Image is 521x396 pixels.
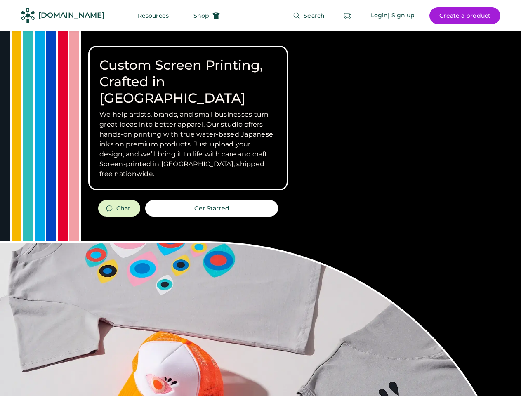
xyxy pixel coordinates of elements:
[98,200,140,217] button: Chat
[145,200,278,217] button: Get Started
[304,13,325,19] span: Search
[99,110,277,179] h3: We help artists, brands, and small businesses turn great ideas into better apparel. Our studio of...
[339,7,356,24] button: Retrieve an order
[193,13,209,19] span: Shop
[371,12,388,20] div: Login
[184,7,230,24] button: Shop
[99,57,277,106] h1: Custom Screen Printing, Crafted in [GEOGRAPHIC_DATA]
[128,7,179,24] button: Resources
[429,7,500,24] button: Create a product
[283,7,335,24] button: Search
[388,12,415,20] div: | Sign up
[38,10,104,21] div: [DOMAIN_NAME]
[21,8,35,23] img: Rendered Logo - Screens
